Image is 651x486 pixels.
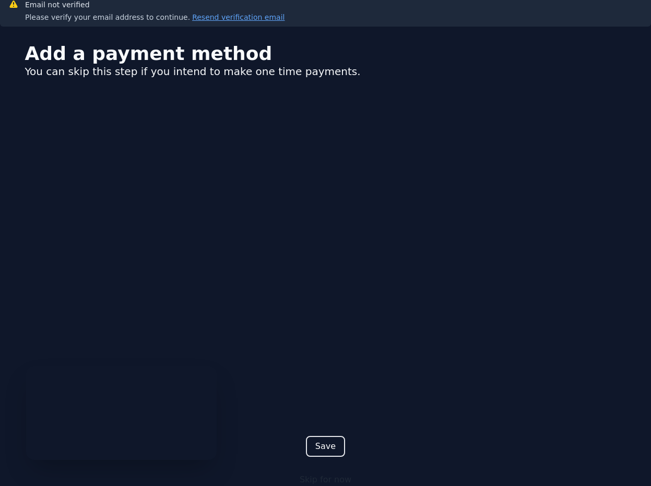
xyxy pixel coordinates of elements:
[23,104,629,426] iframe: Secure payment input frame
[25,43,626,64] div: Add a payment method
[300,473,351,486] a: Skip for now
[190,12,285,22] button: Resend verification email
[25,64,626,79] div: You can skip this step if you intend to make one time payments.
[306,436,345,457] button: Save
[25,12,285,22] div: Please verify your email address to continue.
